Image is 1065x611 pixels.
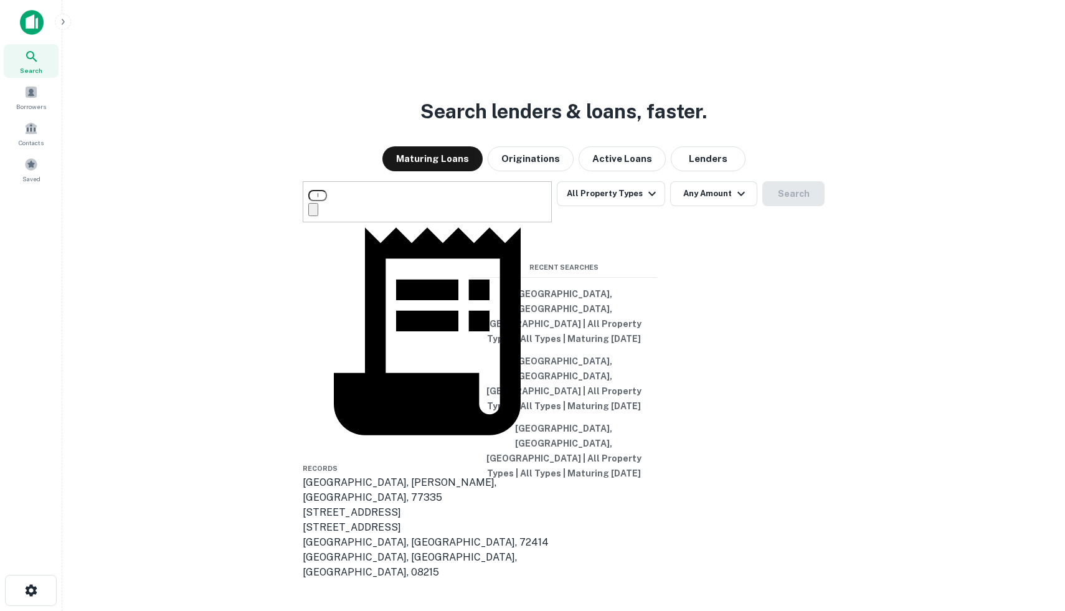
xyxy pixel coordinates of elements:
button: All Property Types [557,181,665,206]
button: [GEOGRAPHIC_DATA], [GEOGRAPHIC_DATA], [GEOGRAPHIC_DATA] | All Property Types | All Types | Maturi... [470,350,657,417]
button: [GEOGRAPHIC_DATA], [GEOGRAPHIC_DATA], [GEOGRAPHIC_DATA] | All Property Types | All Types | Maturi... [470,283,657,350]
div: [GEOGRAPHIC_DATA], [PERSON_NAME], [GEOGRAPHIC_DATA], 77335 [303,475,552,505]
div: [GEOGRAPHIC_DATA], [GEOGRAPHIC_DATA], [GEOGRAPHIC_DATA], 08215 [303,550,552,580]
span: Records [303,465,338,472]
button: Active Loans [579,146,666,171]
button: Maturing Loans [382,146,483,171]
img: capitalize-icon.png [20,10,44,35]
span: Recent Searches [470,262,657,273]
a: Saved [4,153,59,186]
button: Clear [308,203,318,216]
span: Contacts [19,138,44,148]
a: Contacts [4,116,59,150]
button: Originations [488,146,574,171]
iframe: Chat Widget [1003,511,1065,571]
span: Search [20,65,42,75]
h3: Search lenders & loans, faster. [420,97,707,126]
button: [GEOGRAPHIC_DATA], [GEOGRAPHIC_DATA], [GEOGRAPHIC_DATA] | All Property Types | All Types | Maturi... [470,417,657,485]
div: [STREET_ADDRESS] [303,520,552,535]
div: [STREET_ADDRESS] [303,505,552,520]
button: Lenders [671,146,746,171]
button: Any Amount [670,181,757,206]
span: Borrowers [16,102,46,111]
a: Borrowers [4,80,59,114]
div: [GEOGRAPHIC_DATA], [GEOGRAPHIC_DATA], 72414 [303,535,552,550]
a: Search [4,44,59,78]
span: Saved [22,174,40,184]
